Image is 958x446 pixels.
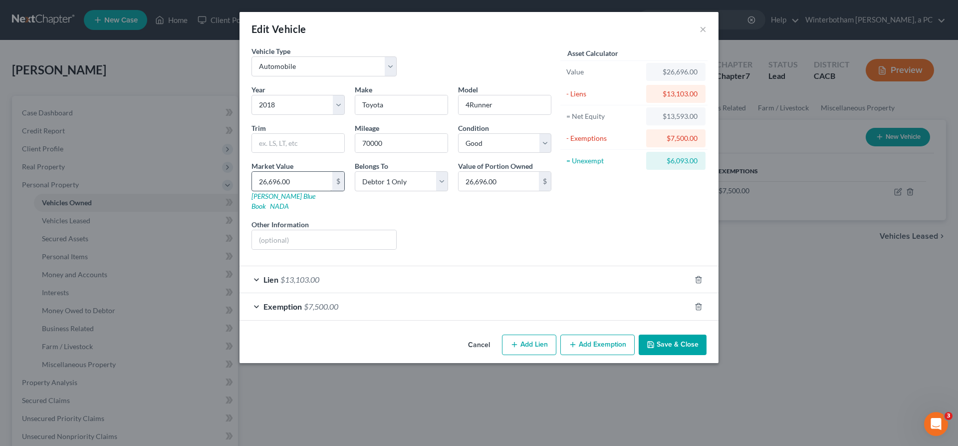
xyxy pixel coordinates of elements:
[355,123,379,133] label: Mileage
[304,302,338,311] span: $7,500.00
[566,89,642,99] div: - Liens
[252,230,396,249] input: (optional)
[355,162,388,170] span: Belongs To
[654,133,698,143] div: $7,500.00
[355,134,448,153] input: --
[539,172,551,191] div: $
[251,161,293,171] label: Market Value
[567,48,618,58] label: Asset Calculator
[252,134,344,153] input: ex. LS, LT, etc
[332,172,344,191] div: $
[459,172,539,191] input: 0.00
[458,161,533,171] label: Value of Portion Owned
[252,172,332,191] input: 0.00
[924,412,948,436] iframe: Intercom live chat
[263,302,302,311] span: Exemption
[566,156,642,166] div: = Unexempt
[566,133,642,143] div: - Exemptions
[251,84,265,95] label: Year
[355,85,372,94] span: Make
[251,192,315,210] a: [PERSON_NAME] Blue Book
[280,275,319,284] span: $13,103.00
[566,67,642,77] div: Value
[654,156,698,166] div: $6,093.00
[263,275,278,284] span: Lien
[251,123,266,133] label: Trim
[654,89,698,99] div: $13,103.00
[270,202,289,210] a: NADA
[502,335,556,356] button: Add Lien
[251,46,290,56] label: Vehicle Type
[639,335,707,356] button: Save & Close
[458,123,489,133] label: Condition
[460,336,498,356] button: Cancel
[700,23,707,35] button: ×
[560,335,635,356] button: Add Exemption
[566,111,642,121] div: = Net Equity
[251,219,309,230] label: Other Information
[458,84,478,95] label: Model
[654,67,698,77] div: $26,696.00
[654,111,698,121] div: $13,593.00
[355,95,448,114] input: ex. Nissan
[945,412,953,420] span: 3
[251,22,306,36] div: Edit Vehicle
[459,95,551,114] input: ex. Altima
